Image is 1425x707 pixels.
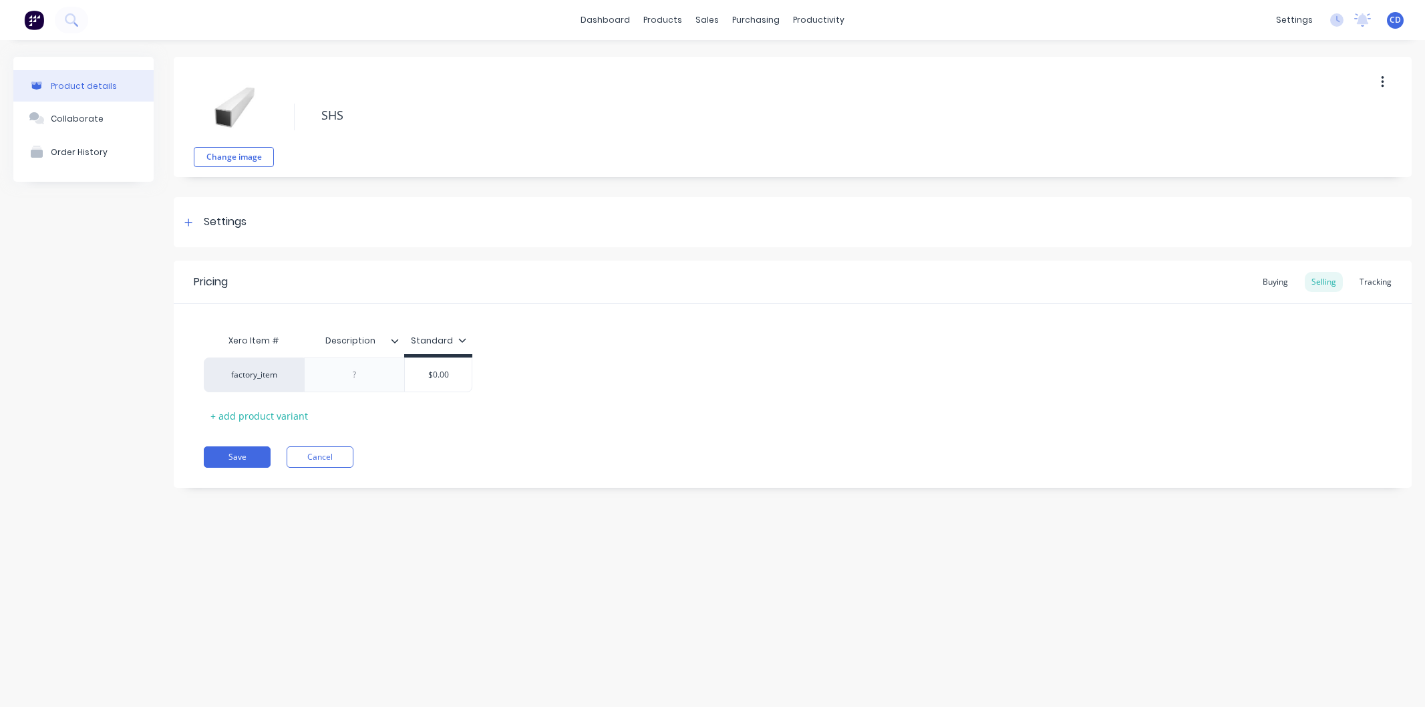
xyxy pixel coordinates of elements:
button: Order History [13,135,154,168]
div: Pricing [194,274,228,290]
div: Tracking [1353,272,1398,292]
div: Settings [204,214,247,231]
div: factory_item [217,369,291,381]
div: + add product variant [204,406,315,426]
div: Standard [411,335,466,347]
div: products [637,10,689,30]
button: Product details [13,70,154,102]
div: $0.00 [405,358,472,392]
a: dashboard [574,10,637,30]
div: Product details [51,81,117,91]
img: file [200,74,267,140]
div: Description [304,327,404,354]
div: fileChange image [194,67,274,167]
button: Save [204,446,271,468]
img: Factory [24,10,44,30]
div: Buying [1256,272,1295,292]
div: Order History [51,147,108,157]
div: sales [689,10,726,30]
div: Xero Item # [204,327,304,354]
div: settings [1269,10,1319,30]
button: Change image [194,147,274,167]
span: CD [1390,14,1401,26]
div: productivity [786,10,851,30]
div: factory_item$0.00 [204,358,472,392]
div: Selling [1305,272,1343,292]
textarea: SHS [315,100,1273,131]
button: Collaborate [13,102,154,135]
button: Cancel [287,446,353,468]
div: Collaborate [51,114,104,124]
div: Description [304,324,396,358]
div: purchasing [726,10,786,30]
